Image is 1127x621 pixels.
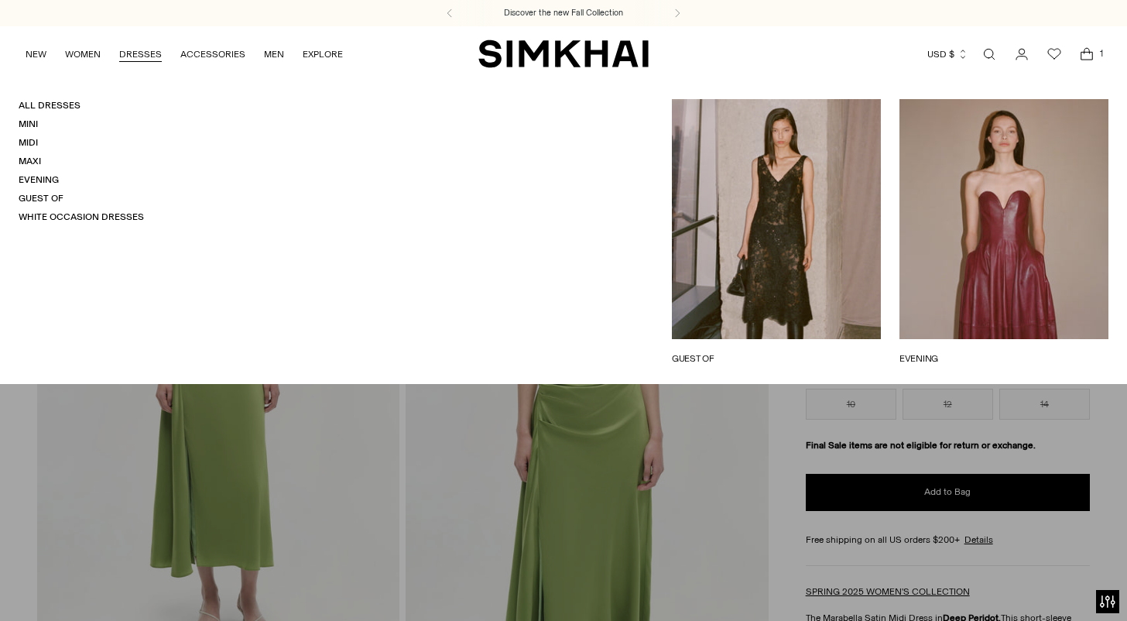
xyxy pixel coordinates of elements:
a: Go to the account page [1006,39,1037,70]
a: ACCESSORIES [180,37,245,71]
a: NEW [26,37,46,71]
a: EXPLORE [303,37,343,71]
a: Wishlist [1039,39,1070,70]
a: DRESSES [119,37,162,71]
a: Open search modal [974,39,1005,70]
a: MEN [264,37,284,71]
a: SIMKHAI [478,39,649,69]
a: Discover the new Fall Collection [504,7,623,19]
a: Open cart modal [1071,39,1102,70]
span: 1 [1094,46,1108,60]
button: USD $ [927,37,968,71]
a: WOMEN [65,37,101,71]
